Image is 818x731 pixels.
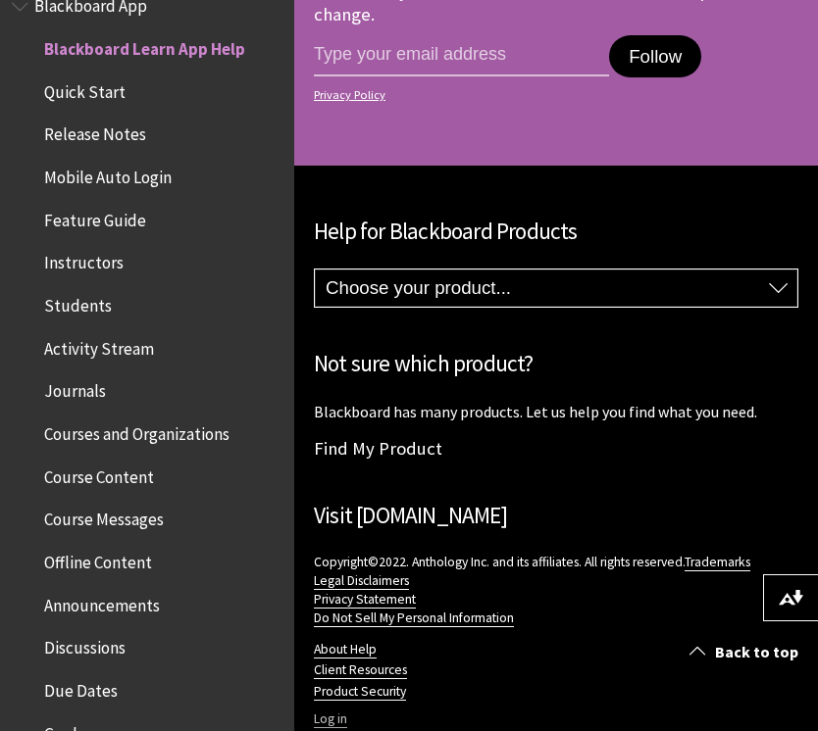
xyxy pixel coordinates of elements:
a: Privacy Statement [314,591,416,609]
button: Follow [609,35,701,78]
a: Back to top [675,634,818,670]
a: Visit [DOMAIN_NAME] [314,501,507,529]
p: Copyright©2022. Anthology Inc. and its affiliates. All rights reserved. [314,553,798,627]
span: Offline Content [44,546,152,572]
h2: Help for Blackboard Products [314,215,798,249]
a: Log in [314,710,347,728]
span: Students [44,289,112,316]
a: Legal Disclaimers [314,572,409,590]
a: Trademarks [685,554,750,571]
span: Activity Stream [44,332,154,359]
span: Blackboard Learn App Help [44,32,245,59]
span: Course Messages [44,504,164,530]
input: email address [314,35,609,76]
span: Quick Start [44,75,126,102]
span: Courses and Organizations [44,417,230,444]
span: Instructors [44,247,124,273]
span: Discussions [44,631,126,658]
span: Feature Guide [44,204,146,230]
a: Product Security [314,683,406,701]
a: Privacy Policy [314,88,792,102]
a: About Help [314,641,377,658]
span: Journals [44,375,106,402]
a: Do Not Sell My Personal Information [314,609,514,627]
span: Course Content [44,461,154,487]
a: Client Resources [314,661,407,679]
span: Due Dates [44,674,118,701]
h2: Not sure which product? [314,347,798,381]
span: Release Notes [44,119,146,145]
a: Find My Product [314,437,442,460]
span: Announcements [44,589,160,615]
p: Blackboard has many products. Let us help you find what you need. [314,401,798,422]
span: Mobile Auto Login [44,161,172,187]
